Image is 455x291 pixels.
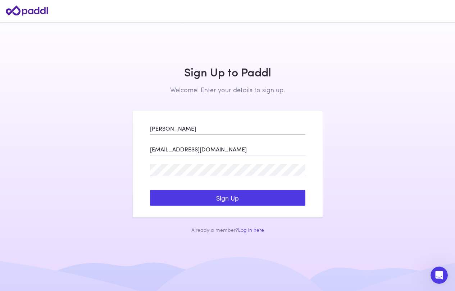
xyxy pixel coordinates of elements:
[133,65,323,79] h1: Sign Up to Paddl
[150,122,305,135] input: Enter your Full Name
[150,143,305,155] input: Enter your Email
[133,226,323,233] div: Already a member?
[238,226,264,233] a: Log in here
[431,267,448,284] iframe: Intercom live chat
[133,86,323,94] h2: Welcome! Enter your details to sign up.
[150,190,305,206] button: Sign Up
